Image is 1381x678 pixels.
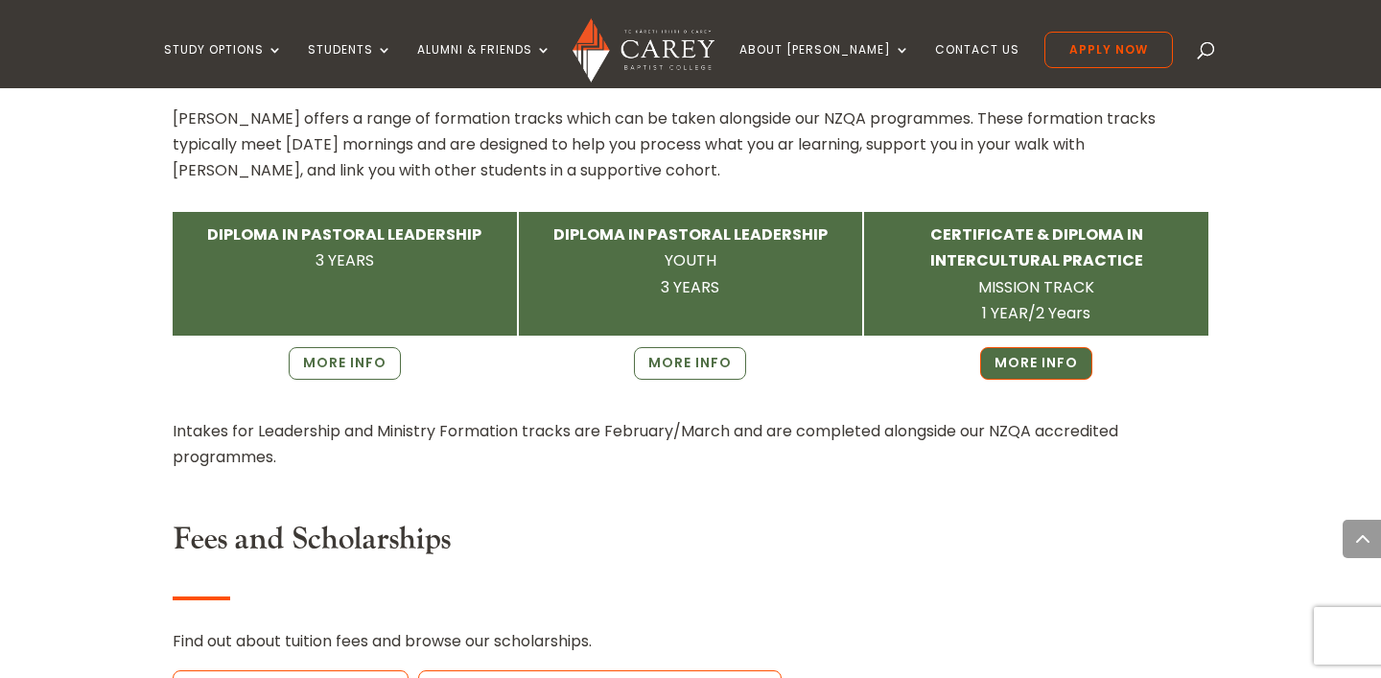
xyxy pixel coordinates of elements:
[164,43,283,88] a: Study Options
[182,222,507,273] div: 3 YEARS
[173,522,1208,568] h3: Fees and Scholarships
[935,43,1019,88] a: Contact Us
[930,223,1143,271] strong: CERTIFICATE & DIPLOMA IN INTERCULTURAL PRACTICE
[739,43,910,88] a: About [PERSON_NAME]
[874,222,1199,326] div: MISSION TRACK 1 YEAR/2 Years
[289,347,401,380] a: MORE INFO
[308,43,392,88] a: Students
[553,223,828,245] strong: DIPLOMA IN PASTORAL LEADERSHIP
[173,105,1208,184] p: [PERSON_NAME] offers a range of formation tracks which can be taken alongside our NZQA programmes...
[1044,32,1173,68] a: Apply Now
[207,223,481,245] strong: DIPLOMA IN PASTORAL LEADERSHIP
[417,43,551,88] a: Alumni & Friends
[980,347,1092,380] a: MORE INFO
[173,418,1208,470] p: Intakes for Leadership and Ministry Formation tracks are February/March and are completed alongsi...
[573,18,714,82] img: Carey Baptist College
[528,222,854,300] div: YOUTH 3 YEARS
[634,347,746,380] a: MORE INFO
